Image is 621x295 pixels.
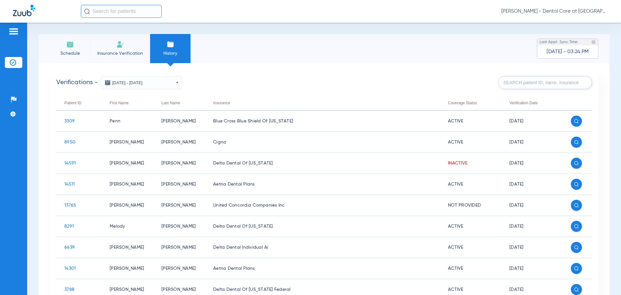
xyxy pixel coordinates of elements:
[66,40,74,48] img: Schedule
[509,99,555,107] div: Verification Date
[153,237,205,258] td: [PERSON_NAME]
[213,99,230,107] div: Insurance
[102,153,153,174] td: [PERSON_NAME]
[213,266,255,271] span: Aetna Dental Plans
[213,245,268,250] span: Delta Dental Individual Ai
[64,266,76,271] span: 14301
[574,161,579,165] img: search white icon
[448,99,477,107] div: Coverage Status
[56,76,182,89] h2: Verifications -
[116,40,124,48] img: Manual Insurance Verification
[574,287,579,292] img: search white icon
[153,111,205,132] td: [PERSON_NAME]
[102,111,153,132] td: Penn
[104,79,111,86] img: date icon
[213,161,273,165] span: Delta Dental Of [US_STATE]
[64,182,75,187] span: 14511
[64,224,74,229] span: 8291
[448,119,463,123] span: Active
[448,245,463,250] span: Active
[501,195,563,216] td: [DATE]
[64,99,93,107] div: Patient ID
[64,140,75,144] span: 8950
[102,174,153,195] td: [PERSON_NAME]
[213,203,285,208] span: United Concordia Companies Inc
[213,182,255,187] span: Aetna Dental Plans
[167,40,174,48] img: History
[13,5,35,16] img: Zuub Logo
[213,119,293,123] span: Blue Cross Blue Shield Of [US_STATE]
[509,99,538,107] div: Verification Date
[501,8,608,15] span: [PERSON_NAME] - Dental Care at [GEOGRAPHIC_DATA]
[501,216,563,237] td: [DATE]
[213,140,226,144] span: Cigna
[155,50,186,57] span: History
[574,182,579,187] img: search white icon
[153,195,205,216] td: [PERSON_NAME]
[64,99,82,107] div: Patient ID
[64,203,76,208] span: 13765
[574,140,579,144] img: search white icon
[448,224,463,229] span: Active
[102,132,153,153] td: [PERSON_NAME]
[574,224,579,229] img: search white icon
[448,140,463,144] span: Active
[81,5,162,18] input: Search for patients
[153,132,205,153] td: [PERSON_NAME]
[501,111,563,132] td: [DATE]
[448,182,463,187] span: Active
[501,237,563,258] td: [DATE]
[213,287,291,292] span: Delta Dental Of [US_STATE] Federal
[501,174,563,195] td: [DATE]
[213,99,432,107] div: Insurance
[8,28,19,35] img: hamburger-icon
[64,161,76,165] span: 14591
[102,258,153,279] td: [PERSON_NAME]
[591,40,596,44] img: last sync help info
[213,224,273,229] span: Delta Dental Of [US_STATE]
[574,203,579,208] img: search white icon
[84,8,90,14] img: Search Icon
[110,99,129,107] div: First Name
[55,50,85,57] span: Schedule
[102,237,153,258] td: [PERSON_NAME]
[574,119,579,123] img: search white icon
[102,195,153,216] td: [PERSON_NAME]
[161,99,197,107] div: Last Name
[448,161,467,165] span: Inactive
[153,174,205,195] td: [PERSON_NAME]
[153,153,205,174] td: [PERSON_NAME]
[574,266,579,271] img: search white icon
[501,132,563,153] td: [DATE]
[64,119,75,123] span: 3309
[501,153,563,174] td: [DATE]
[547,49,589,55] span: [DATE] - 03:24 PM
[498,76,592,89] input: SEARCH patient ID, name, insurance
[448,99,493,107] div: Coverage Status
[153,216,205,237] td: [PERSON_NAME]
[448,266,463,271] span: Active
[64,287,74,292] span: 3788
[539,39,578,45] span: Last Appt. Sync Time:
[448,203,481,208] span: Not Provided
[161,99,180,107] div: Last Name
[101,76,182,89] button: [DATE] - [DATE]
[448,287,463,292] span: Active
[153,258,205,279] td: [PERSON_NAME]
[64,245,75,250] span: 6639
[501,258,563,279] td: [DATE]
[102,216,153,237] td: Melody
[110,99,145,107] div: First Name
[95,50,145,57] span: Insurance Verification
[574,245,579,250] img: search white icon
